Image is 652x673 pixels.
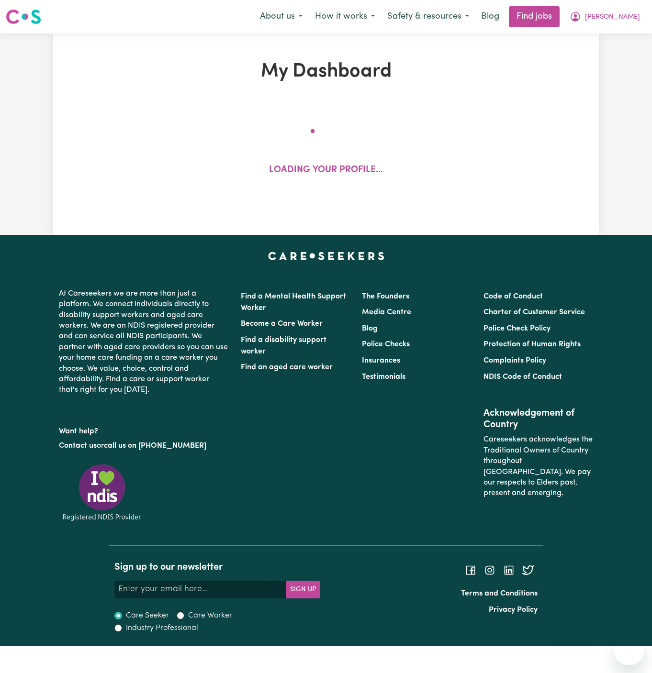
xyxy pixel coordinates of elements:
[241,364,333,371] a: Find an aged care worker
[489,606,538,614] a: Privacy Policy
[484,566,495,574] a: Follow Careseekers on Instagram
[188,610,232,621] label: Care Worker
[362,325,378,332] a: Blog
[59,463,145,522] img: Registered NDIS provider
[241,320,323,328] a: Become a Care Worker
[241,336,326,355] a: Find a disability support worker
[562,612,582,631] iframe: Close message
[522,566,534,574] a: Follow Careseekers on Twitter
[483,325,551,332] a: Police Check Policy
[483,373,562,381] a: NDIS Code of Conduct
[114,581,286,598] input: Enter your email here...
[6,6,41,28] a: Careseekers logo
[465,566,476,574] a: Follow Careseekers on Facebook
[614,635,644,665] iframe: Button to launch messaging window
[241,293,346,312] a: Find a Mental Health Support Worker
[503,566,515,574] a: Follow Careseekers on LinkedIn
[483,357,546,364] a: Complaints Policy
[268,252,384,260] a: Careseekers home page
[483,408,593,430] h2: Acknowledgement of Country
[362,373,405,381] a: Testimonials
[362,341,410,348] a: Police Checks
[254,7,309,27] button: About us
[59,422,229,437] p: Want help?
[461,590,538,597] a: Terms and Conditions
[126,610,169,621] label: Care Seeker
[475,6,505,27] a: Blog
[59,437,229,455] p: or
[104,442,206,450] a: call us on [PHONE_NUMBER]
[309,7,381,27] button: How it works
[362,309,411,316] a: Media Centre
[483,293,543,300] a: Code of Conduct
[59,442,97,450] a: Contact us
[59,285,229,399] p: At Careseekers we are more than just a platform. We connect individuals directly to disability su...
[381,7,475,27] button: Safety & resources
[269,164,383,177] p: Loading your profile...
[563,7,646,27] button: My Account
[483,341,581,348] a: Protection of Human Rights
[286,581,320,598] button: Subscribe
[483,309,585,316] a: Charter of Customer Service
[362,293,409,300] a: The Founders
[483,430,593,502] p: Careseekers acknowledges the Traditional Owners of Country throughout [GEOGRAPHIC_DATA]. We pay o...
[114,562,320,573] h2: Sign up to our newsletter
[150,60,502,83] h1: My Dashboard
[126,622,198,634] label: Industry Professional
[362,357,400,364] a: Insurances
[6,8,41,25] img: Careseekers logo
[509,6,560,27] a: Find jobs
[585,12,640,22] span: [PERSON_NAME]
